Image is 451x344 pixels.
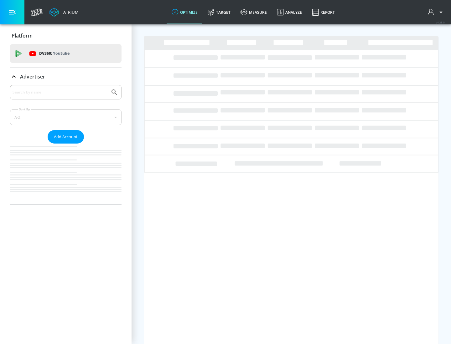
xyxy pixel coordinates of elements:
p: Youtube [53,50,70,57]
nav: list of Advertiser [10,144,122,204]
span: Add Account [54,133,78,140]
div: Advertiser [10,68,122,85]
a: Analyze [272,1,307,23]
div: Platform [10,27,122,44]
div: Atrium [61,9,79,15]
div: Advertiser [10,85,122,204]
label: Sort By [18,107,31,111]
a: Target [203,1,236,23]
a: measure [236,1,272,23]
a: Atrium [49,8,79,17]
input: Search by name [13,88,107,96]
a: optimize [167,1,203,23]
div: DV360: Youtube [10,44,122,63]
p: DV360: [39,50,70,57]
button: Add Account [48,130,84,144]
div: A-Z [10,109,122,125]
p: Platform [12,32,33,39]
p: Advertiser [20,73,45,80]
a: Report [307,1,340,23]
span: v 4.28.0 [436,21,445,24]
